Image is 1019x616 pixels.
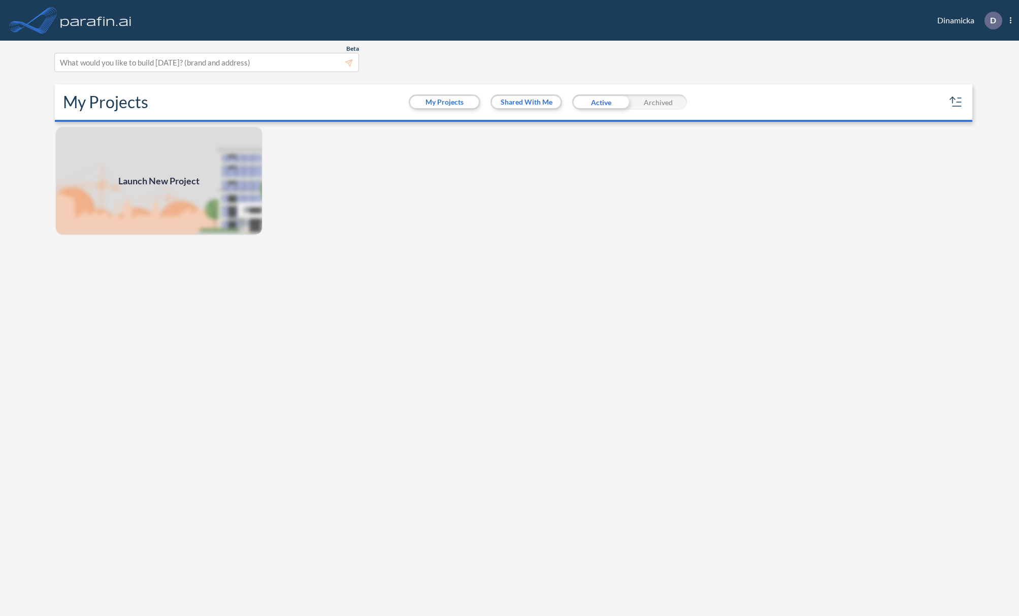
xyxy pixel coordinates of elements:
[118,174,200,188] span: Launch New Project
[58,10,134,30] img: logo
[990,16,996,25] p: D
[55,126,263,236] img: add
[572,94,630,110] div: Active
[63,92,148,112] h2: My Projects
[410,96,479,108] button: My Projects
[948,94,964,110] button: sort
[346,45,359,53] span: Beta
[55,126,263,236] a: Launch New Project
[922,12,1011,29] div: Dinamicka
[492,96,561,108] button: Shared With Me
[630,94,687,110] div: Archived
